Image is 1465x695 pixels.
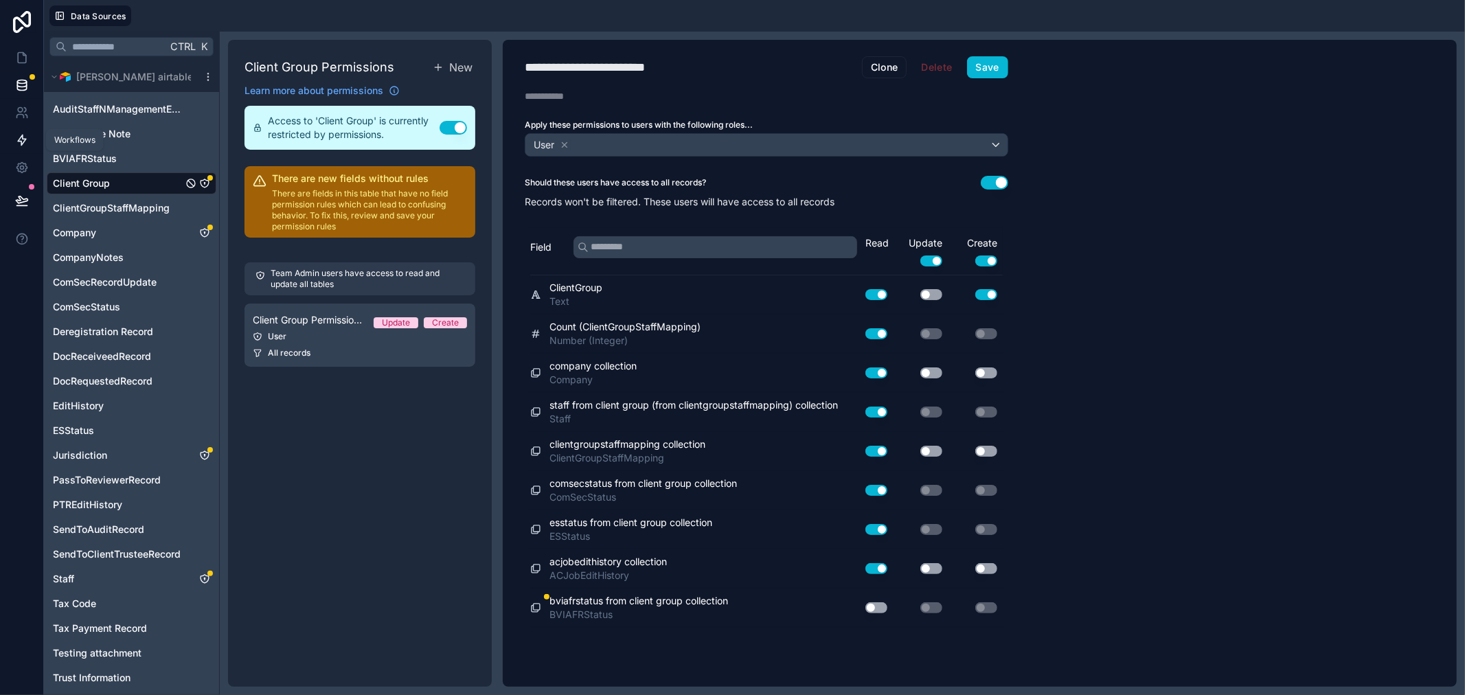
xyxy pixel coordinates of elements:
span: Text [549,295,602,308]
span: ACJobEditHistory [549,569,667,582]
span: Ctrl [169,38,197,55]
span: All records [268,347,310,358]
span: Company [549,373,637,387]
div: Workflows [54,135,95,146]
span: company collection [549,359,637,373]
span: K [199,42,209,52]
span: clientgroupstaffmapping collection [549,437,705,451]
span: ClientGroupStaffMapping [549,451,705,465]
span: Number (Integer) [549,334,701,347]
a: Client Group Permission 1UpdateCreateUserAll records [245,304,475,367]
span: Learn more about permissions [245,84,383,98]
div: Read [865,236,893,250]
span: comsecstatus from client group collection [549,477,737,490]
p: There are fields in this table that have no field permission rules which can lead to confusing be... [272,188,467,232]
a: Learn more about permissions [245,84,400,98]
span: Data Sources [71,11,126,21]
p: Team Admin users have access to read and update all tables [271,268,464,290]
label: Apply these permissions to users with the following roles... [525,119,1008,130]
span: bviafrstatus from client group collection [549,594,728,608]
span: Field [530,240,552,254]
div: Create [948,236,1003,266]
button: Clone [862,56,907,78]
div: Update [893,236,948,266]
button: Data Sources [49,5,131,26]
button: New [430,56,475,78]
div: User [253,331,467,342]
h2: There are new fields without rules [272,172,467,185]
h1: Client Group Permissions [245,58,394,77]
label: Should these users have access to all records? [525,177,706,188]
span: ClientGroup [549,281,602,295]
span: Client Group Permission 1 [253,313,363,327]
span: ESStatus [549,529,712,543]
p: Records won't be filtered. These users will have access to all records [525,195,1008,209]
span: New [449,59,473,76]
span: esstatus from client group collection [549,516,712,529]
span: User [534,138,554,152]
button: Save [967,56,1008,78]
div: Update [382,317,410,328]
span: Staff [549,412,838,426]
span: Access to 'Client Group' is currently restricted by permissions. [268,114,440,141]
button: User [525,133,1008,157]
span: staff from client group (from clientgroupstaffmapping) collection [549,398,838,412]
span: Count (ClientGroupStaffMapping) [549,320,701,334]
span: acjobedithistory collection [549,555,667,569]
span: BVIAFRStatus [549,608,728,622]
span: ComSecStatus [549,490,737,504]
div: Create [432,317,459,328]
